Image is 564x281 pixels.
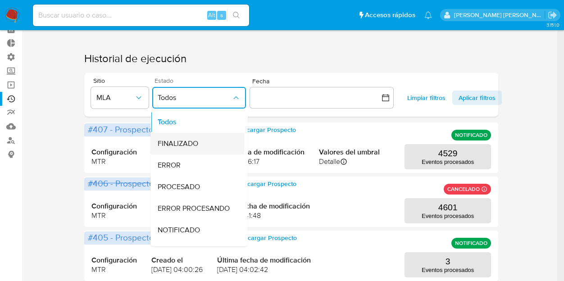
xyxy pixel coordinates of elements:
input: Buscar usuario o caso... [33,9,249,21]
span: 3.151.0 [546,21,559,28]
a: Salir [548,10,557,20]
span: s [220,11,223,19]
p: maria.lavizzari@mercadolibre.com [454,11,545,19]
button: search-icon [227,9,246,22]
a: Notificaciones [424,11,432,19]
span: Accesos rápidos [365,10,415,20]
span: Alt [208,11,215,19]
